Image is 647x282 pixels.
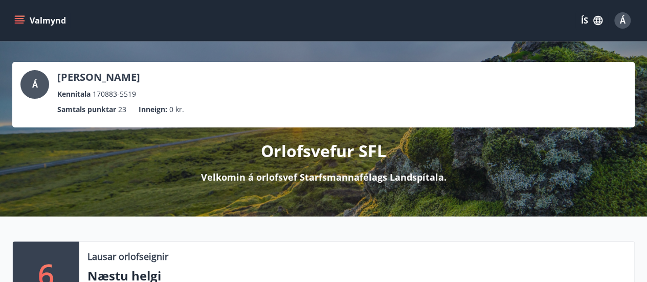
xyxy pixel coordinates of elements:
span: Á [620,15,626,26]
button: ÍS [575,11,608,30]
p: Kennitala [57,89,91,100]
p: Lausar orlofseignir [87,250,168,263]
p: [PERSON_NAME] [57,70,140,84]
span: Á [32,79,38,90]
p: Inneign : [139,104,167,115]
button: menu [12,11,70,30]
button: Á [610,8,635,33]
p: Velkomin á orlofsvef Starfsmannafélags Landspítala. [201,170,447,184]
span: 170883-5519 [93,89,136,100]
p: Samtals punktar [57,104,116,115]
p: Orlofsvefur SFL [261,140,386,162]
span: 0 kr. [169,104,184,115]
span: 23 [118,104,126,115]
